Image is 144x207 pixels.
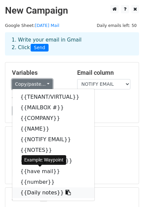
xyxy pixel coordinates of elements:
span: Daily emails left: 50 [94,22,139,29]
iframe: Chat Widget [111,175,144,207]
a: Copy/paste... [12,79,53,89]
a: {{Mailing Adress}} [12,155,94,166]
a: {{Daily notes}} [12,187,94,198]
a: {{COMPANY}} [12,113,94,124]
a: {{MAILBOX #}} [12,102,94,113]
a: {{number}} [12,177,94,187]
div: 1. Write your email in Gmail 2. Click [7,36,137,52]
a: {{NAME}} [12,124,94,134]
a: [DATE] Mail [35,23,59,28]
h5: Variables [12,69,67,76]
span: Send [31,44,49,52]
a: {{TENANT/VIRTUAL}} [12,92,94,102]
a: Daily emails left: 50 [94,23,139,28]
h5: Email column [77,69,132,76]
div: Example: Waypoint [22,155,66,165]
a: {{NOTIFY EMAIL}} [12,134,94,145]
a: {{have mail}} [12,166,94,177]
small: Google Sheet: [5,23,59,28]
h2: New Campaign [5,5,139,16]
a: {{NOTES}} [12,145,94,155]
